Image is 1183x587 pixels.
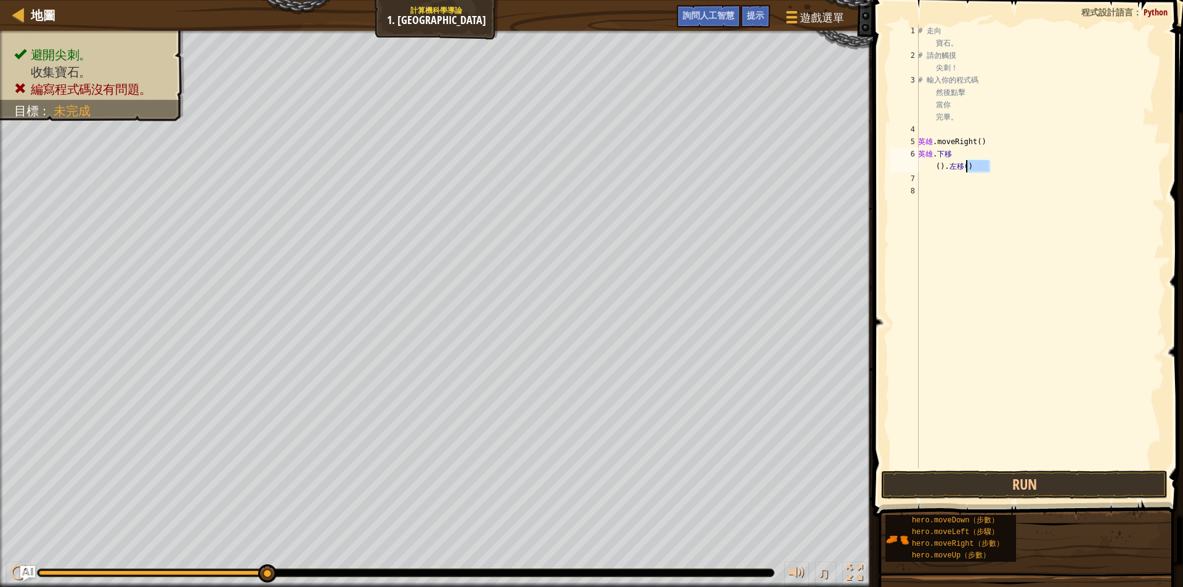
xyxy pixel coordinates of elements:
font: 避開尖刺。 [31,48,91,62]
font: ： [1133,6,1142,18]
img: portrait.png [885,528,909,551]
font: 3 [910,76,914,84]
font: 1 [910,26,914,35]
font: 6 [910,150,914,158]
button: 遊戲選單 [776,5,852,34]
font: ♫ [818,564,830,582]
font: Python [1144,6,1168,18]
li: 收集寶石。 [14,63,171,81]
button: 詢問人工智慧 [677,5,741,28]
font: 未完成 [54,104,90,118]
button: Run [881,471,1168,499]
font: 提示 [747,9,764,21]
button: 調整音量 [784,562,809,587]
font: hero.moveDown（步數） [912,516,999,525]
font: 2 [910,51,914,60]
font: 詢問人工智慧 [683,9,734,21]
button: 詢問人工智慧 [20,566,35,581]
font: 4 [910,125,914,134]
font: ： [38,104,51,118]
button: ♫ [815,562,836,587]
li: 編寫程式碼沒有問題。 [14,81,171,98]
font: 5 [910,137,914,146]
font: 7 [910,174,914,183]
font: 目標 [14,104,38,118]
button: Ctrl + P：播放 [6,562,31,587]
li: 避開尖刺。 [14,46,171,63]
font: hero.moveRight（步數） [912,540,1004,548]
font: 編寫程式碼沒有問題。 [31,83,152,96]
font: 遊戲選單 [800,10,844,25]
font: 收集寶石。 [31,65,91,79]
font: 8 [910,187,914,195]
font: hero.moveUp（步數） [912,551,990,560]
font: hero.moveLeft（步驟） [912,528,999,536]
font: 程式設計語言 [1081,6,1133,18]
button: 切換全螢幕 [842,562,867,587]
font: 地圖 [31,7,55,23]
a: 地圖 [25,7,55,23]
